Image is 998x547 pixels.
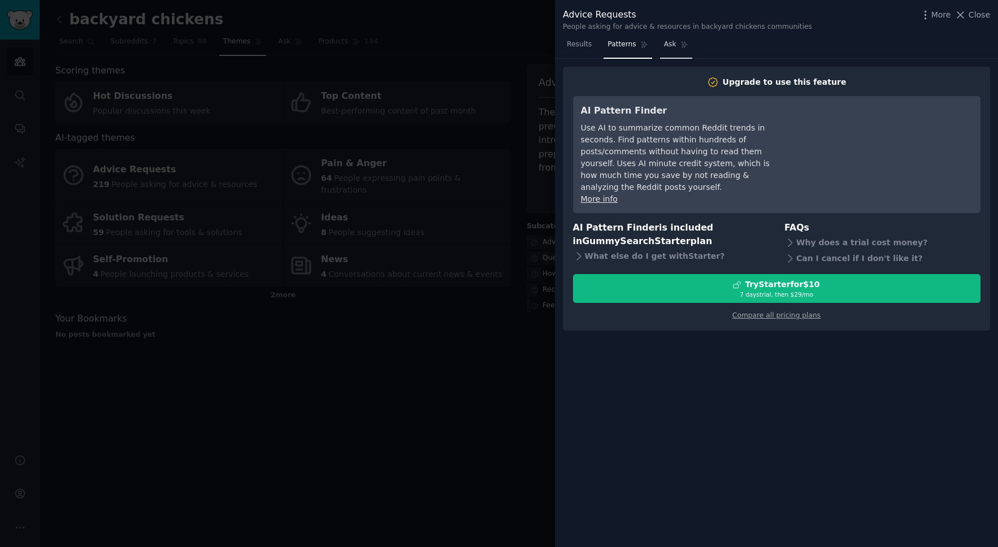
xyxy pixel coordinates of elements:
span: More [931,9,951,21]
span: Ask [664,40,676,50]
span: Close [969,9,990,21]
a: Results [563,36,596,59]
div: Why does a trial cost money? [784,235,980,250]
iframe: YouTube video player [803,104,973,189]
div: Can I cancel if I don't like it? [784,250,980,266]
div: 7 days trial, then $ 29 /mo [574,290,980,298]
div: What else do I get with Starter ? [573,249,769,264]
div: Use AI to summarize common Reddit trends in seconds. Find patterns within hundreds of posts/comme... [581,122,787,193]
span: Patterns [608,40,636,50]
span: GummySearch Starter [582,236,690,246]
h3: AI Pattern Finder [581,104,787,118]
span: Results [567,40,592,50]
div: People asking for advice & resources in backyard chickens communities [563,22,812,32]
div: Try Starter for $10 [745,279,819,290]
h3: FAQs [784,221,980,235]
a: Patterns [604,36,652,59]
a: Compare all pricing plans [732,311,821,319]
div: Upgrade to use this feature [723,76,847,88]
h3: AI Pattern Finder is included in plan [573,221,769,249]
button: More [919,9,951,21]
a: Ask [660,36,692,59]
a: More info [581,194,618,203]
button: Close [954,9,990,21]
div: Advice Requests [563,8,812,22]
button: TryStarterfor$107 daystrial, then $29/mo [573,274,980,303]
